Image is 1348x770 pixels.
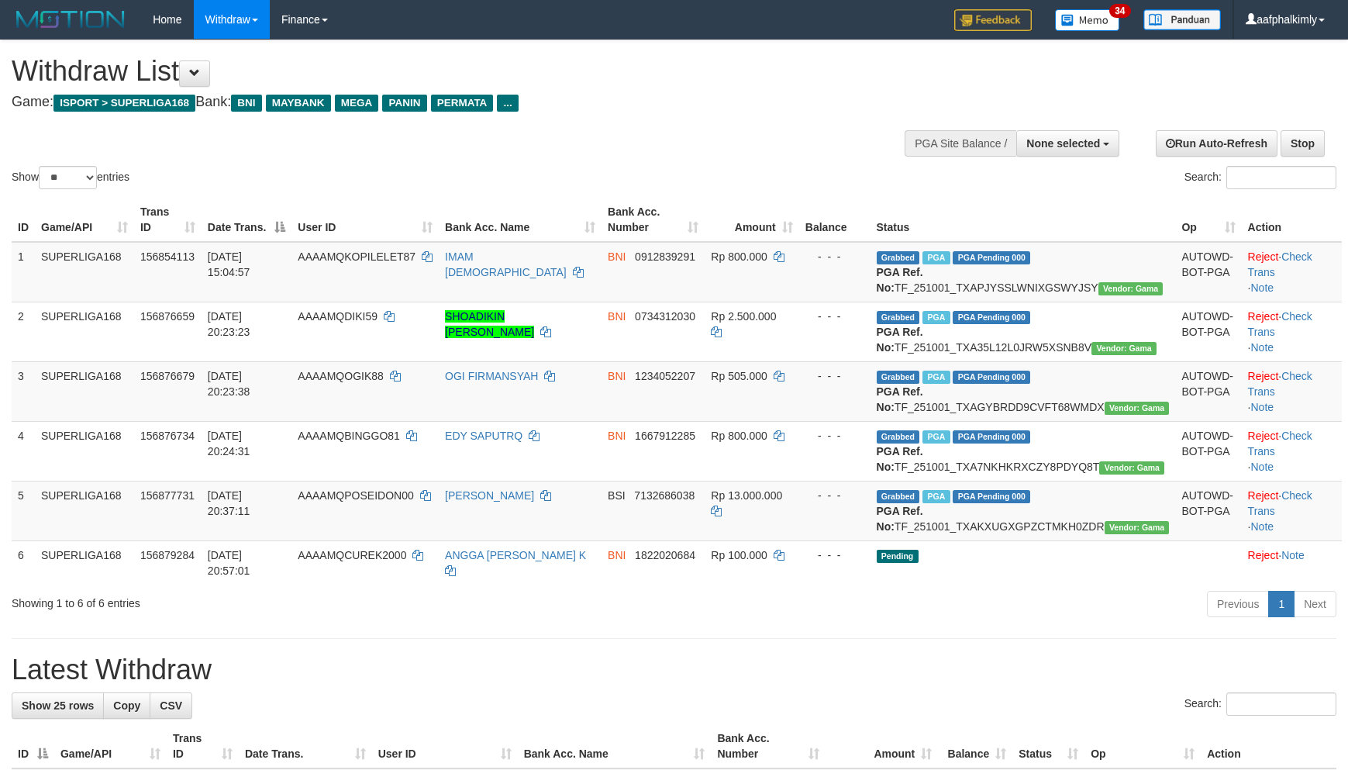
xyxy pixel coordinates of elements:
a: Stop [1281,130,1325,157]
a: Reject [1248,430,1279,442]
a: SHOADIKIN [PERSON_NAME] [445,310,534,338]
td: AUTOWD-BOT-PGA [1175,481,1241,540]
th: Status [871,198,1176,242]
span: BNI [608,430,626,442]
label: Search: [1184,166,1336,189]
a: Copy [103,692,150,719]
span: MAYBANK [266,95,331,112]
a: Note [1250,341,1274,354]
span: 156876679 [140,370,195,382]
label: Show entries [12,166,129,189]
a: Check Trans [1248,310,1312,338]
span: Grabbed [877,311,920,324]
a: Previous [1207,591,1269,617]
button: None selected [1016,130,1119,157]
a: Reject [1248,549,1279,561]
span: Marked by aafsoycanthlai [922,371,950,384]
span: Rp 505.000 [711,370,767,382]
span: Rp 13.000.000 [711,489,782,502]
span: 156876659 [140,310,195,323]
span: Rp 800.000 [711,250,767,263]
span: Rp 800.000 [711,430,767,442]
td: · · [1242,361,1342,421]
td: 5 [12,481,35,540]
td: AUTOWD-BOT-PGA [1175,242,1241,302]
span: BNI [608,250,626,263]
span: Marked by aafsoycanthlai [922,430,950,444]
a: CSV [150,692,192,719]
a: OGI FIRMANSYAH [445,370,538,382]
span: AAAAMQDIKI59 [298,310,378,323]
span: AAAAMQBINGGO81 [298,430,399,442]
th: Op: activate to sort column ascending [1084,724,1201,768]
td: TF_251001_TXA35L12L0JRW5XSNB8V [871,302,1176,361]
a: EDY SAPUTRQ [445,430,522,442]
span: BNI [608,310,626,323]
span: AAAAMQOGIK88 [298,370,383,382]
a: Check Trans [1248,430,1312,458]
a: Reject [1248,250,1279,263]
div: - - - [805,428,864,444]
input: Search: [1226,692,1336,716]
td: AUTOWD-BOT-PGA [1175,361,1241,421]
span: 156877731 [140,489,195,502]
a: Reject [1248,310,1279,323]
a: Check Trans [1248,250,1312,278]
div: Showing 1 to 6 of 6 entries [12,589,550,611]
th: Action [1201,724,1336,768]
th: ID: activate to sort column descending [12,724,54,768]
img: panduan.png [1143,9,1221,30]
a: Note [1250,401,1274,413]
th: Bank Acc. Number: activate to sort column ascending [602,198,705,242]
a: Reject [1248,370,1279,382]
span: [DATE] 20:57:01 [208,549,250,577]
span: AAAAMQCUREK2000 [298,549,406,561]
th: Trans ID: activate to sort column ascending [167,724,239,768]
span: Marked by aafsoycanthlai [922,490,950,503]
td: · · [1242,481,1342,540]
span: CSV [160,699,182,712]
a: Note [1281,549,1305,561]
th: ID [12,198,35,242]
div: - - - [805,547,864,563]
span: [DATE] 20:23:38 [208,370,250,398]
span: Rp 2.500.000 [711,310,776,323]
th: Action [1242,198,1342,242]
b: PGA Ref. No: [877,326,923,354]
span: BNI [231,95,261,112]
span: Vendor URL: https://trx31.1velocity.biz [1105,402,1170,415]
span: Pending [877,550,919,563]
th: Date Trans.: activate to sort column descending [202,198,292,242]
td: TF_251001_TXAKXUGXGPZCTMKH0ZDR [871,481,1176,540]
th: User ID: activate to sort column ascending [291,198,439,242]
th: User ID: activate to sort column ascending [372,724,518,768]
span: PGA Pending [953,430,1030,444]
span: [DATE] 15:04:57 [208,250,250,278]
th: Bank Acc. Name: activate to sort column ascending [439,198,602,242]
td: · · [1242,302,1342,361]
td: 3 [12,361,35,421]
span: Vendor URL: https://trx31.1velocity.biz [1098,282,1164,295]
img: MOTION_logo.png [12,8,129,31]
select: Showentries [39,166,97,189]
a: IMAM [DEMOGRAPHIC_DATA] [445,250,567,278]
th: Balance [799,198,871,242]
a: [PERSON_NAME] [445,489,534,502]
b: PGA Ref. No: [877,385,923,413]
input: Search: [1226,166,1336,189]
span: ISPORT > SUPERLIGA168 [53,95,195,112]
td: SUPERLIGA168 [35,361,134,421]
td: 4 [12,421,35,481]
a: Note [1250,520,1274,533]
a: Check Trans [1248,370,1312,398]
td: SUPERLIGA168 [35,481,134,540]
b: PGA Ref. No: [877,505,923,533]
span: PGA Pending [953,490,1030,503]
span: Marked by aafchhiseyha [922,251,950,264]
span: BSI [608,489,626,502]
th: Balance: activate to sort column ascending [938,724,1012,768]
span: PANIN [382,95,426,112]
span: PGA Pending [953,311,1030,324]
span: Copy 1667912285 to clipboard [635,430,695,442]
td: · · [1242,242,1342,302]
